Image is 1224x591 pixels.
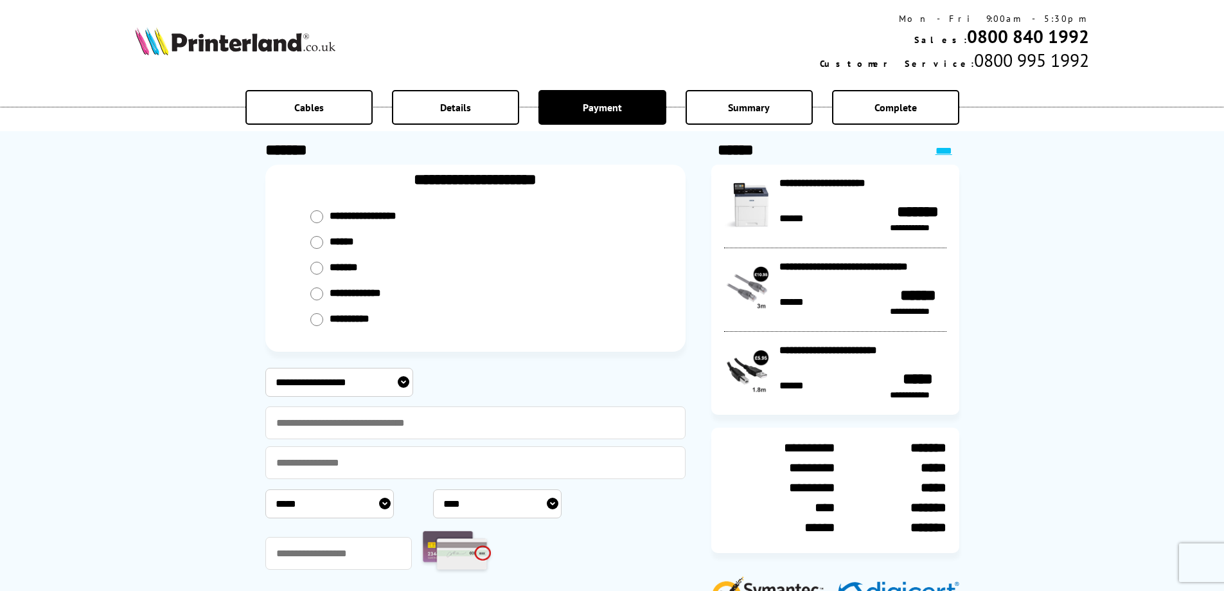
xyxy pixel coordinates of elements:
span: Summary [728,101,770,114]
a: 0800 840 1992 [967,24,1089,48]
span: Details [440,101,471,114]
span: Customer Service: [820,58,974,69]
span: Sales: [914,34,967,46]
img: Printerland Logo [135,27,335,55]
span: 0800 995 1992 [974,48,1089,72]
div: Mon - Fri 9:00am - 5:30pm [820,13,1089,24]
span: Cables [294,101,324,114]
span: Payment [583,101,622,114]
span: Complete [874,101,917,114]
